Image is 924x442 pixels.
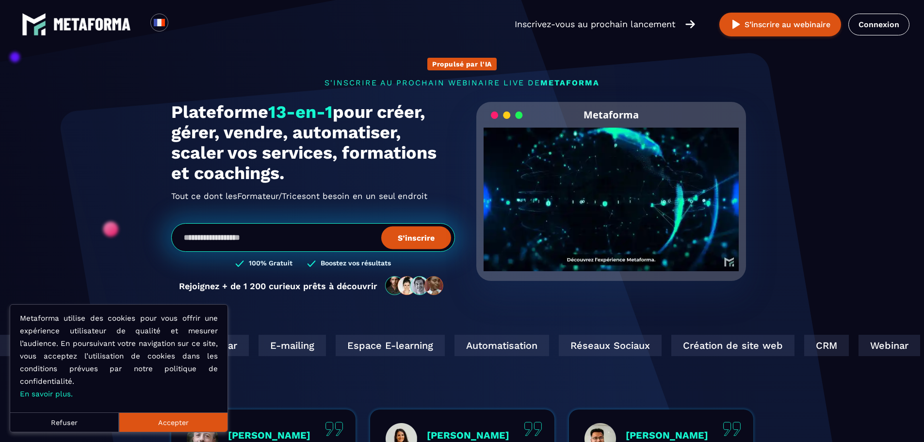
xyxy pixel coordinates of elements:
[177,18,184,30] input: Search for option
[730,18,742,31] img: play
[171,78,753,87] p: s'inscrire au prochain webinaire live de
[857,335,918,356] div: Webinar
[719,13,841,36] button: S’inscrire au webinaire
[237,188,306,204] span: Formateur/Trices
[321,259,391,268] h3: Boostez vos résultats
[20,312,218,400] p: Metaforma utilise des cookies pour vous offrir une expérience utilisateur de qualité et mesurer l...
[171,188,455,204] h2: Tout ce dont les ont besoin en un seul endroit
[10,412,119,432] button: Refuser
[626,429,708,441] p: [PERSON_NAME]
[669,335,793,356] div: Création de site web
[723,422,741,436] img: quote
[432,60,492,68] p: Propulsé par l'IA
[382,276,447,296] img: community-people
[334,335,443,356] div: Espace E-learning
[119,412,227,432] button: Accepter
[557,335,660,356] div: Réseaux Sociaux
[179,281,377,291] p: Rejoignez + de 1 200 curieux prêts à découvrir
[524,422,542,436] img: quote
[381,226,451,249] button: S’inscrire
[325,422,343,436] img: quote
[22,12,46,36] img: logo
[484,128,739,255] video: Your browser does not support the video tag.
[168,14,192,35] div: Search for option
[540,78,600,87] span: METAFORMA
[20,390,73,398] a: En savoir plus.
[53,18,131,31] img: logo
[268,102,333,122] span: 13-en-1
[153,16,165,29] img: fr
[185,335,247,356] div: Webinar
[848,14,909,35] a: Connexion
[515,17,676,31] p: Inscrivez-vous au prochain lancement
[453,335,547,356] div: Automatisation
[584,102,639,128] h2: Metaforma
[685,19,695,30] img: arrow-right
[307,259,316,268] img: checked
[235,259,244,268] img: checked
[249,259,292,268] h3: 100% Gratuit
[228,429,310,441] p: [PERSON_NAME]
[802,335,847,356] div: CRM
[257,335,324,356] div: E-mailing
[171,102,455,183] h1: Plateforme pour créer, gérer, vendre, automatiser, scaler vos services, formations et coachings.
[491,111,523,120] img: loading
[427,429,509,441] p: [PERSON_NAME]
